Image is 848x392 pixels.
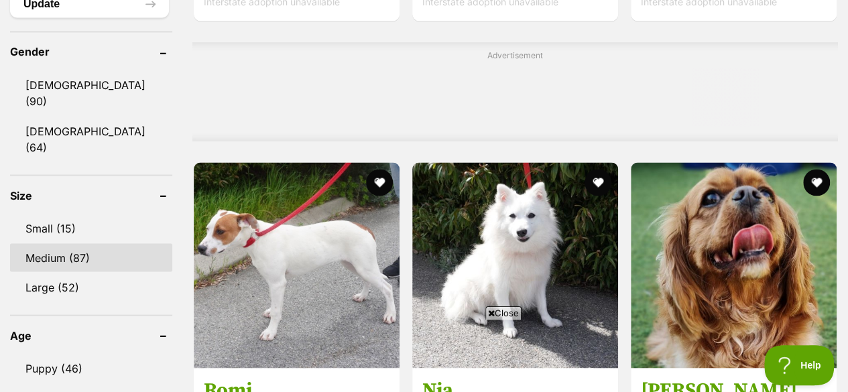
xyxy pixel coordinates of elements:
a: Small (15) [10,214,172,242]
img: Romi - Mixed breed Dog [194,162,400,368]
span: Close [485,306,522,320]
iframe: Help Scout Beacon - Open [764,345,835,385]
header: Size [10,189,172,201]
iframe: Advertisement [180,325,668,385]
img: Rosie - Cavalier King Charles Spaniel Dog [631,162,837,368]
a: Medium (87) [10,243,172,271]
a: Puppy (46) [10,354,172,382]
a: Large (52) [10,273,172,301]
button: favourite [803,169,830,196]
header: Age [10,329,172,341]
iframe: Advertisement [271,67,759,127]
a: [DEMOGRAPHIC_DATA] (64) [10,117,172,161]
a: [DEMOGRAPHIC_DATA] (90) [10,71,172,115]
div: Advertisement [192,42,838,141]
img: Nia - Japanese Spitz Dog [412,162,618,368]
header: Gender [10,46,172,58]
button: favourite [366,169,393,196]
button: favourite [585,169,611,196]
